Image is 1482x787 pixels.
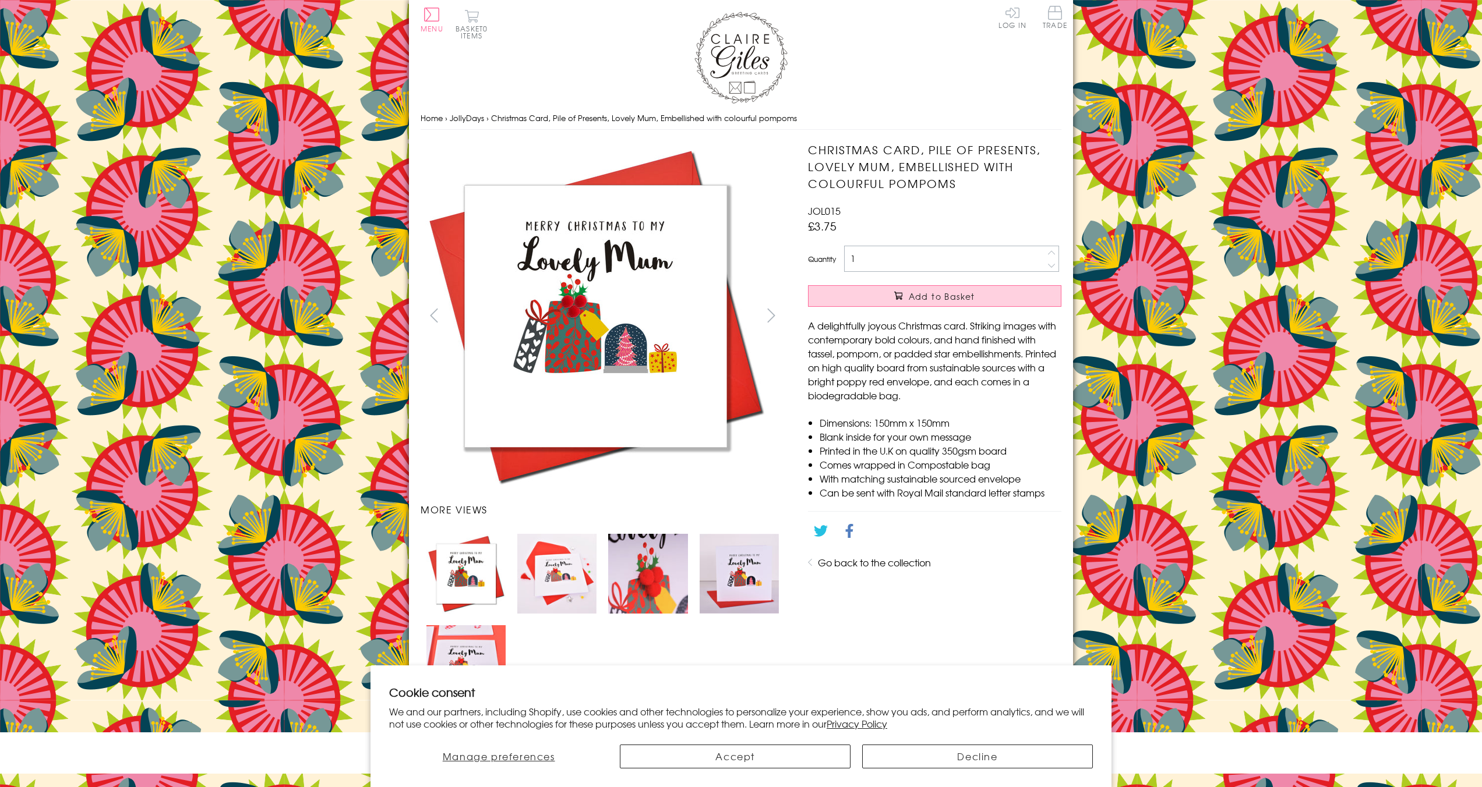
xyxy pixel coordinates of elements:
[421,23,443,34] span: Menu
[827,717,887,731] a: Privacy Policy
[421,141,770,491] img: Christmas Card, Pile of Presents, Lovely Mum, Embellished with colourful pompoms
[808,254,836,264] label: Quantity
[602,528,693,619] li: Carousel Page 3
[421,528,785,710] ul: Carousel Pagination
[862,745,1093,768] button: Decline
[694,528,785,619] li: Carousel Page 4
[608,534,687,613] img: Christmas Card, Pile of Presents, Lovely Mum, Embellished with colourful pompoms
[445,112,447,123] span: ›
[694,12,788,104] img: Claire Giles Greetings Cards
[620,745,851,768] button: Accept
[491,112,797,123] span: Christmas Card, Pile of Presents, Lovely Mum, Embellished with colourful pompoms
[450,112,484,123] a: JollyDays
[443,749,555,763] span: Manage preferences
[486,112,489,123] span: ›
[808,218,837,234] span: £3.75
[1043,6,1067,31] a: Trade
[421,8,443,32] button: Menu
[820,444,1061,458] li: Printed in the U.K on quality 350gsm board
[426,534,506,613] img: Christmas Card, Pile of Presents, Lovely Mum, Embellished with colourful pompoms
[808,141,1061,192] h1: Christmas Card, Pile of Presents, Lovely Mum, Embellished with colourful pompoms
[820,430,1061,444] li: Blank inside for your own message
[820,485,1061,499] li: Can be sent with Royal Mail standard letter stamps
[818,555,931,569] a: Go back to the collection
[421,619,511,710] li: Carousel Page 5
[421,502,785,516] h3: More views
[785,141,1134,491] img: Christmas Card, Pile of Presents, Lovely Mum, Embellished with colourful pompoms
[758,302,785,328] button: next
[808,285,1061,307] button: Add to Basket
[808,318,1061,402] p: A delightfully joyous Christmas card. Striking images with contemporary bold colours, and hand fi...
[700,534,779,613] img: Christmas Card, Pile of Presents, Lovely Mum, Embellished with colourful pompoms
[517,534,597,613] img: Christmas Card, Pile of Presents, Lovely Mum, Embellished with colourful pompoms
[808,204,841,218] span: JOL015
[389,684,1093,700] h2: Cookie consent
[421,302,447,328] button: prev
[389,745,608,768] button: Manage preferences
[909,290,975,302] span: Add to Basket
[421,107,1061,130] nav: breadcrumbs
[511,528,602,619] li: Carousel Page 2
[461,23,488,41] span: 0 items
[426,625,506,704] img: Christmas Card, Pile of Presents, Lovely Mum, Embellished with colourful pompoms
[421,528,511,619] li: Carousel Page 1 (Current Slide)
[1043,6,1067,29] span: Trade
[820,416,1061,430] li: Dimensions: 150mm x 150mm
[389,706,1093,730] p: We and our partners, including Shopify, use cookies and other technologies to personalize your ex...
[998,6,1026,29] a: Log In
[456,9,488,39] button: Basket0 items
[820,472,1061,485] li: With matching sustainable sourced envelope
[421,112,443,123] a: Home
[820,458,1061,472] li: Comes wrapped in Compostable bag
